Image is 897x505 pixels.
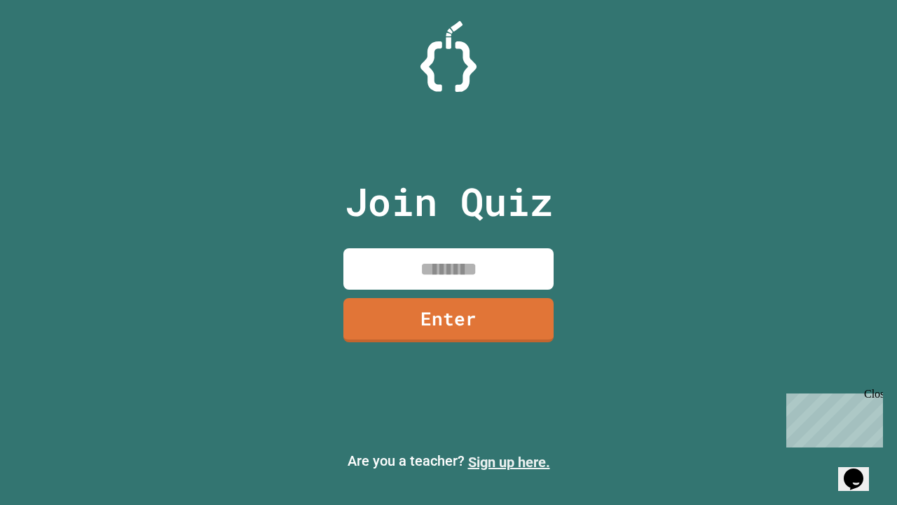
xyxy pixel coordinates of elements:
p: Join Quiz [345,173,553,231]
iframe: chat widget [781,388,883,447]
a: Enter [343,298,554,342]
div: Chat with us now!Close [6,6,97,89]
a: Sign up here. [468,454,550,471]
img: Logo.svg [420,21,477,92]
iframe: chat widget [838,449,883,491]
p: Are you a teacher? [11,450,886,473]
